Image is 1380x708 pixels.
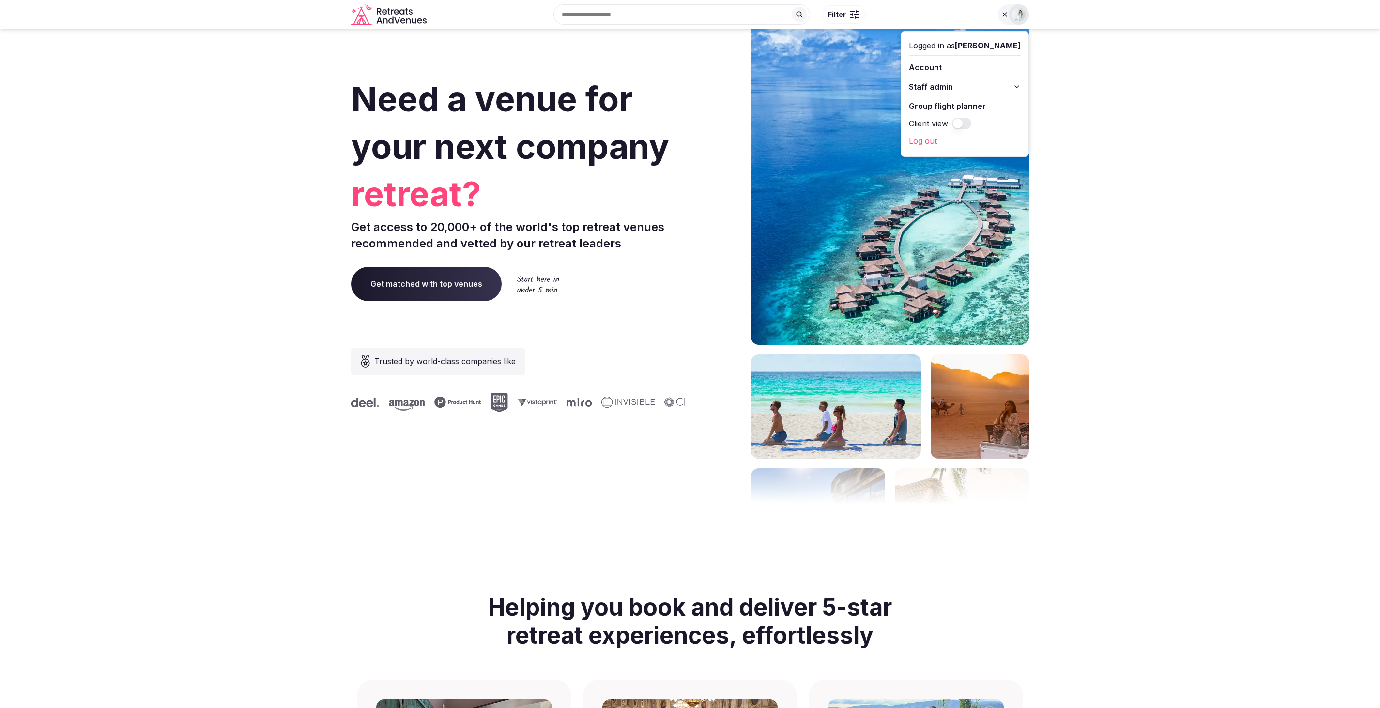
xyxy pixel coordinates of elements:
a: Account [909,60,1021,75]
svg: Miro company logo [563,398,588,407]
svg: Vistaprint company logo [514,398,553,406]
img: Start here in under 5 min [517,276,559,292]
a: Visit the homepage [351,4,429,26]
a: Group flight planner [909,98,1021,114]
span: Need a venue for your next company [351,78,669,167]
span: Filter [828,10,846,19]
span: Trusted by world-class companies like [374,355,516,367]
svg: Retreats and Venues company logo [351,4,429,26]
a: Get matched with top venues [351,267,502,301]
svg: Epic Games company logo [487,393,504,412]
label: Client view [909,118,948,129]
img: yoga on tropical beach [751,354,921,459]
img: Alexa Bustamante [1012,8,1026,21]
div: Logged in as [909,40,1021,51]
span: retreat? [351,170,686,218]
svg: Deel company logo [347,398,375,407]
span: Staff admin [909,81,953,92]
button: Staff admin [909,79,1021,94]
button: Filter [822,5,866,24]
p: Get access to 20,000+ of the world's top retreat venues recommended and vetted by our retreat lea... [351,219,686,251]
span: [PERSON_NAME] [955,41,1021,50]
svg: Invisible company logo [598,397,651,408]
img: woman sitting in back of truck with camels [931,354,1029,459]
a: Log out [909,133,1021,149]
h2: Helping you book and deliver 5-star retreat experiences, effortlessly [473,582,907,661]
